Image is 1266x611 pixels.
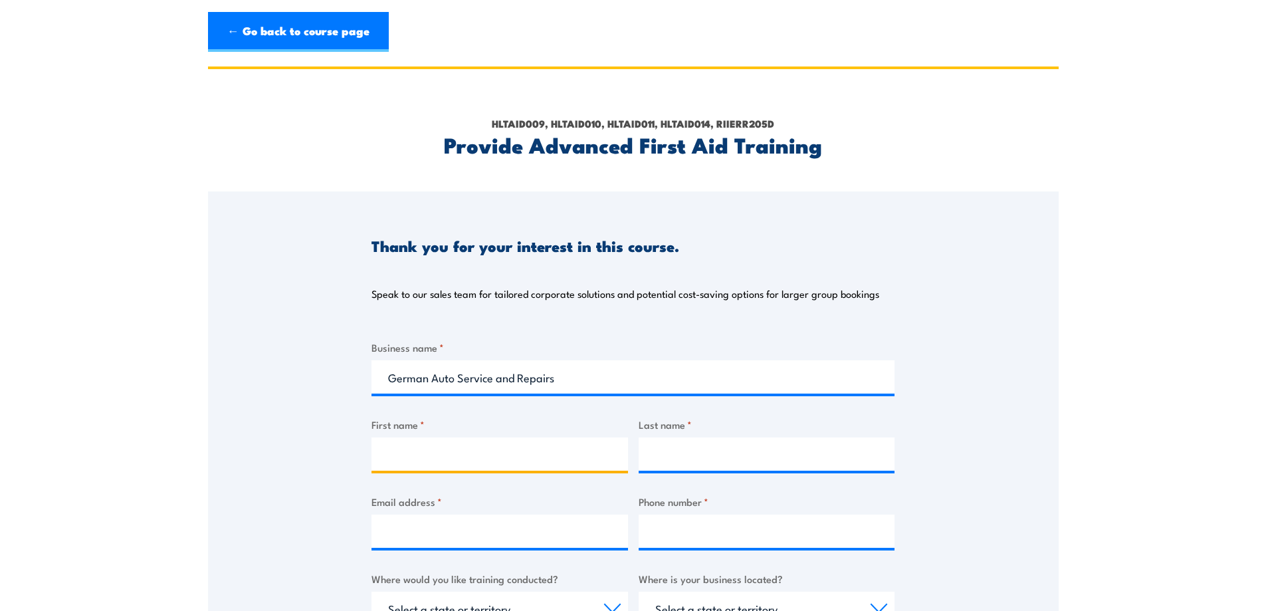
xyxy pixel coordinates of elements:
label: Last name [639,417,895,432]
label: Where is your business located? [639,571,895,586]
label: Phone number [639,494,895,509]
label: Where would you like training conducted? [371,571,628,586]
p: Speak to our sales team for tailored corporate solutions and potential cost-saving options for la... [371,287,879,301]
label: Business name [371,340,895,355]
label: Email address [371,494,628,509]
h3: Thank you for your interest in this course. [371,238,679,253]
h2: Provide Advanced First Aid Training [371,135,895,154]
a: ← Go back to course page [208,12,389,52]
p: HLTAID009, HLTAID010, HLTAID011, HLTAID014, RIIERR205D [371,116,895,131]
label: First name [371,417,628,432]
